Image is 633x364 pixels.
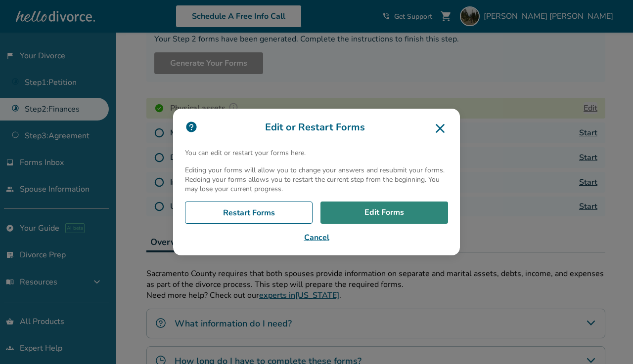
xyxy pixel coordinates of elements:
[185,165,448,194] p: Editing your forms will allow you to change your answers and resubmit your forms. Redoing your fo...
[185,202,313,224] a: Restart Forms
[185,121,448,136] h3: Edit or Restart Forms
[320,202,448,224] a: Edit Forms
[185,232,448,243] button: Cancel
[584,317,633,364] iframe: Chat Widget
[185,148,448,158] p: You can edit or restart your forms here.
[185,121,198,133] img: icon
